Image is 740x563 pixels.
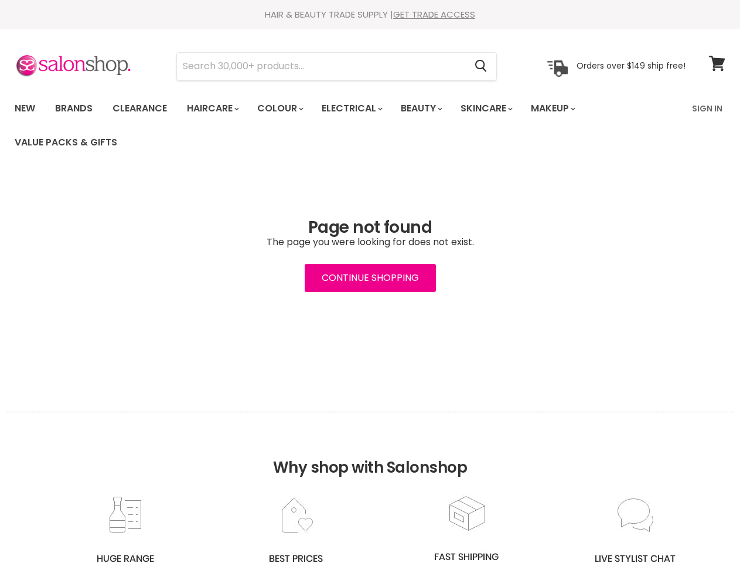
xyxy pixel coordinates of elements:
[15,218,725,237] h1: Page not found
[6,91,685,160] ul: Main menu
[46,96,101,121] a: Brands
[393,8,475,21] a: GET TRADE ACCESS
[176,52,497,80] form: Product
[305,264,436,292] a: Continue Shopping
[6,130,126,155] a: Value Packs & Gifts
[522,96,582,121] a: Makeup
[392,96,449,121] a: Beauty
[177,53,465,80] input: Search
[313,96,390,121] a: Electrical
[465,53,496,80] button: Search
[15,237,725,247] p: The page you were looking for does not exist.
[178,96,246,121] a: Haircare
[6,96,44,121] a: New
[577,60,686,71] p: Orders over $149 ship free!
[104,96,176,121] a: Clearance
[452,96,520,121] a: Skincare
[248,96,311,121] a: Colour
[6,412,734,494] h2: Why shop with Salonshop
[685,96,729,121] a: Sign In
